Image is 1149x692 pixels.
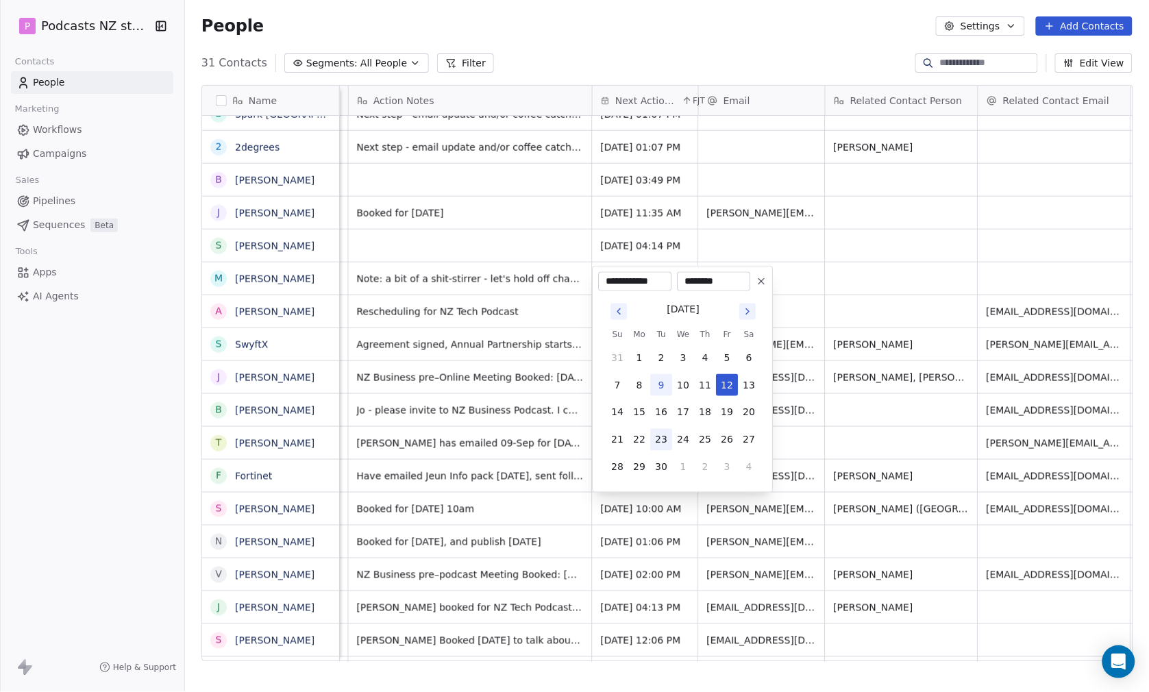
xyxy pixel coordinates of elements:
th: Thursday [694,328,716,341]
button: 28 [606,456,628,478]
th: Friday [716,328,738,341]
button: 3 [716,456,738,478]
button: 16 [650,401,672,423]
button: 4 [738,456,760,478]
button: 4 [694,347,716,369]
th: Wednesday [672,328,694,341]
th: Saturday [738,328,760,341]
button: 6 [738,347,760,369]
button: 13 [738,374,760,396]
button: 1 [628,347,650,369]
button: 25 [694,429,716,451]
button: Go to next month [738,302,757,321]
button: 15 [628,401,650,423]
button: 1 [672,456,694,478]
div: [DATE] [667,302,700,317]
button: 9 [650,374,672,396]
button: 17 [672,401,694,423]
button: 24 [672,429,694,451]
button: 21 [606,429,628,451]
button: 10 [672,374,694,396]
button: 3 [672,347,694,369]
button: 12 [716,374,738,396]
button: 23 [650,429,672,451]
button: 7 [606,374,628,396]
button: 8 [628,374,650,396]
button: Go to previous month [609,302,628,321]
th: Tuesday [650,328,672,341]
button: 2 [694,456,716,478]
button: 5 [716,347,738,369]
th: Monday [628,328,650,341]
button: 27 [738,429,760,451]
button: 31 [606,347,628,369]
button: 26 [716,429,738,451]
button: 29 [628,456,650,478]
button: 11 [694,374,716,396]
button: 18 [694,401,716,423]
button: 20 [738,401,760,423]
button: 30 [650,456,672,478]
button: 2 [650,347,672,369]
button: 22 [628,429,650,451]
button: 19 [716,401,738,423]
button: 14 [606,401,628,423]
th: Sunday [606,328,628,341]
